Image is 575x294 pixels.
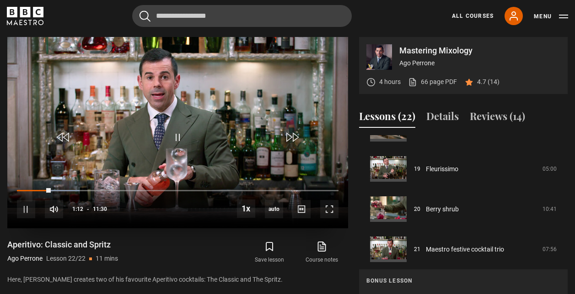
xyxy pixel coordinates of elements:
[7,7,43,25] svg: BBC Maestro
[17,200,35,218] button: Pause
[45,200,63,218] button: Mute
[237,199,255,218] button: Playback Rate
[132,5,352,27] input: Search
[7,254,43,263] p: Ago Perrone
[426,164,458,174] a: Fleurissimo
[87,206,89,212] span: -
[296,239,348,266] a: Course notes
[366,277,560,285] p: Bonus lesson
[470,109,525,128] button: Reviews (14)
[359,109,415,128] button: Lessons (22)
[7,275,348,284] p: Here, [PERSON_NAME] creates two of his favourite Aperitivo cocktails: The Classic and The Spritz.
[408,77,457,87] a: 66 page PDF
[426,109,459,128] button: Details
[46,254,86,263] p: Lesson 22/22
[140,10,150,22] button: Submit the search query
[452,12,494,20] a: All Courses
[72,201,83,217] span: 1:12
[265,200,283,218] div: Current quality: 360p
[320,200,339,218] button: Fullscreen
[477,77,500,87] p: 4.7 (14)
[7,239,118,250] h1: Aperitivo: Classic and Spritz
[96,254,118,263] p: 11 mins
[93,201,107,217] span: 11:30
[7,37,348,228] video-js: Video Player
[534,12,568,21] button: Toggle navigation
[426,245,504,254] a: Maestro festive cocktail trio
[292,200,311,218] button: Captions
[265,200,283,218] span: auto
[426,205,459,214] a: Berry shrub
[17,190,339,192] div: Progress Bar
[399,47,560,55] p: Mastering Mixology
[243,239,296,266] button: Save lesson
[399,58,560,68] p: Ago Perrone
[379,77,401,87] p: 4 hours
